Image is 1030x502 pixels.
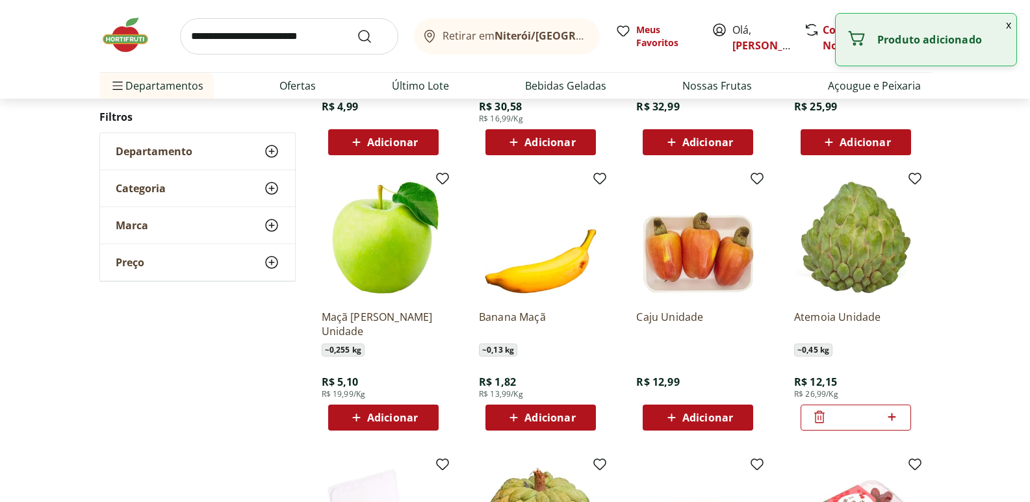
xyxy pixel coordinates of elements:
[414,18,600,55] button: Retirar emNiterói/[GEOGRAPHIC_DATA]
[682,137,733,147] span: Adicionar
[794,310,918,338] a: Atemoia Unidade
[479,389,523,399] span: R$ 13,99/Kg
[322,310,445,338] a: Maçã [PERSON_NAME] Unidade
[367,137,418,147] span: Adicionar
[794,389,838,399] span: R$ 26,99/Kg
[479,176,602,299] img: Banana Maçã
[485,129,596,155] button: Adicionar
[524,137,575,147] span: Adicionar
[479,310,602,338] a: Banana Maçã
[322,176,445,299] img: Maçã Granny Smith Unidade
[322,375,359,389] span: R$ 5,10
[100,207,295,244] button: Marca
[180,18,398,55] input: search
[479,344,517,357] span: ~ 0,13 kg
[116,219,148,232] span: Marca
[1001,14,1016,36] button: Fechar notificação
[357,29,388,44] button: Submit Search
[110,70,125,101] button: Menu
[99,104,296,130] h2: Filtros
[443,30,586,42] span: Retirar em
[732,22,790,53] span: Olá,
[643,405,753,431] button: Adicionar
[322,344,365,357] span: ~ 0,255 kg
[116,256,144,269] span: Preço
[682,78,752,94] a: Nossas Frutas
[485,405,596,431] button: Adicionar
[392,78,449,94] a: Último Lote
[100,170,295,207] button: Categoria
[116,145,192,158] span: Departamento
[479,375,516,389] span: R$ 1,82
[100,133,295,169] button: Departamento
[495,29,643,43] b: Niterói/[GEOGRAPHIC_DATA]
[636,23,696,49] span: Meus Favoritos
[794,344,832,357] span: ~ 0,45 kg
[636,310,760,338] a: Caju Unidade
[636,375,679,389] span: R$ 12,99
[615,23,696,49] a: Meus Favoritos
[99,16,164,55] img: Hortifruti
[110,70,203,101] span: Departamentos
[840,137,890,147] span: Adicionar
[682,412,733,423] span: Adicionar
[100,244,295,281] button: Preço
[794,375,837,389] span: R$ 12,15
[643,129,753,155] button: Adicionar
[116,182,166,195] span: Categoria
[794,176,918,299] img: Atemoia Unidade
[322,389,366,399] span: R$ 19,99/Kg
[479,114,523,124] span: R$ 16,99/Kg
[732,38,817,53] a: [PERSON_NAME]
[636,99,679,114] span: R$ 32,99
[328,129,439,155] button: Adicionar
[823,23,884,53] a: Comprar Novamente
[877,33,1006,46] p: Produto adicionado
[279,78,316,94] a: Ofertas
[636,176,760,299] img: Caju Unidade
[322,99,359,114] span: R$ 4,99
[479,99,522,114] span: R$ 30,58
[367,412,418,423] span: Adicionar
[328,405,439,431] button: Adicionar
[794,99,837,114] span: R$ 25,99
[801,129,911,155] button: Adicionar
[524,412,575,423] span: Adicionar
[828,78,921,94] a: Açougue e Peixaria
[525,78,606,94] a: Bebidas Geladas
